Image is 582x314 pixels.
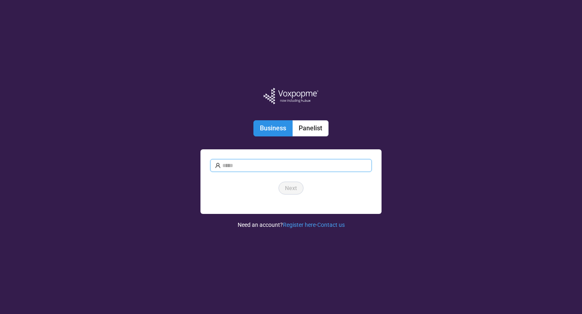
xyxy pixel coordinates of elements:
button: Next [278,182,304,195]
a: Contact us [317,222,345,228]
a: Register here [283,222,316,228]
span: Next [285,184,297,193]
div: Need an account? · [238,214,345,229]
span: user [215,163,221,168]
span: Panelist [299,124,322,132]
span: Business [260,124,286,132]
